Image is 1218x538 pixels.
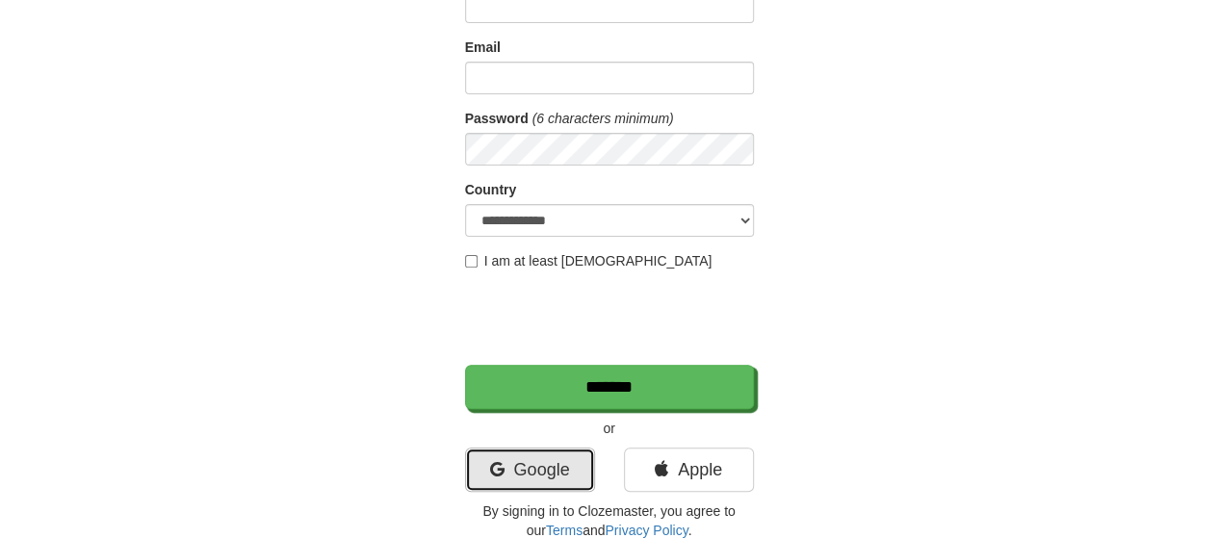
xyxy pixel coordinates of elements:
label: Password [465,109,529,128]
label: Email [465,38,501,57]
input: I am at least [DEMOGRAPHIC_DATA] [465,255,478,268]
a: Terms [546,523,583,538]
label: I am at least [DEMOGRAPHIC_DATA] [465,251,713,270]
label: Country [465,180,517,199]
a: Apple [624,448,754,492]
em: (6 characters minimum) [532,111,674,126]
a: Google [465,448,595,492]
p: or [465,419,754,438]
iframe: reCAPTCHA [465,280,758,355]
a: Privacy Policy [605,523,687,538]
